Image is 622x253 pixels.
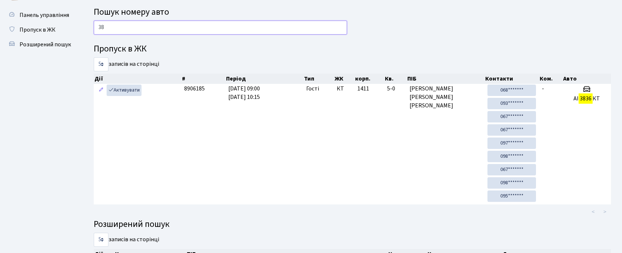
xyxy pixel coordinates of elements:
th: Період [225,74,303,84]
th: ЖК [334,74,355,84]
th: ПІБ [407,74,485,84]
th: корп. [354,74,384,84]
input: Пошук [94,21,347,35]
th: Тип [303,74,334,84]
th: Кв. [384,74,407,84]
span: КТ [337,85,352,93]
span: [PERSON_NAME] [PERSON_NAME] [PERSON_NAME] [410,85,482,110]
h5: АІ КТ [565,95,608,102]
th: Ком. [539,74,562,84]
select: записів на сторінці [94,233,108,247]
a: Розширений пошук [4,37,77,52]
a: Редагувати [97,85,106,96]
th: # [181,74,225,84]
a: Панель управління [4,8,77,22]
span: 5-0 [387,85,404,93]
a: Пропуск в ЖК [4,22,77,37]
mark: 3836 [579,93,593,104]
span: 8906185 [184,85,205,93]
a: Активувати [107,85,142,96]
span: Пропуск в ЖК [19,26,56,34]
h4: Пропуск в ЖК [94,44,611,54]
label: записів на сторінці [94,57,159,71]
span: Пошук номеру авто [94,6,169,18]
span: - [542,85,544,93]
th: Контакти [485,74,539,84]
span: Розширений пошук [19,40,71,49]
span: Панель управління [19,11,69,19]
th: Авто [562,74,611,84]
span: Гості [306,85,319,93]
select: записів на сторінці [94,57,108,71]
h4: Розширений пошук [94,219,611,230]
span: [DATE] 09:00 [DATE] 10:15 [228,85,260,101]
span: 1411 [357,85,369,93]
label: записів на сторінці [94,233,159,247]
th: Дії [94,74,181,84]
